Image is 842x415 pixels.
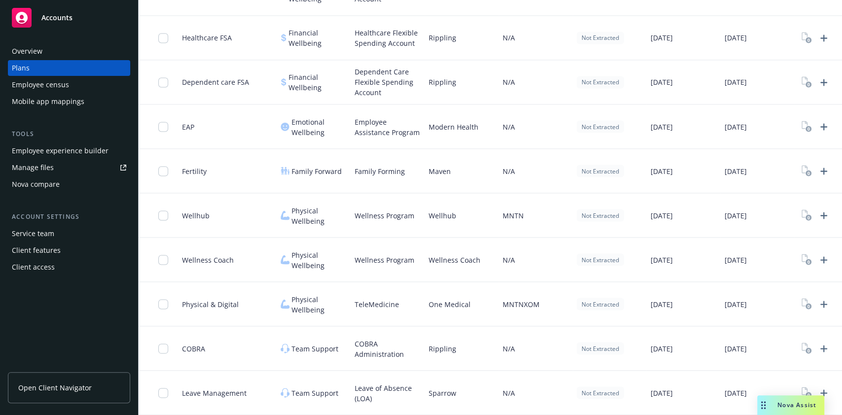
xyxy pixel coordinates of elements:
div: Not Extracted [577,165,624,177]
a: Plans [8,60,130,76]
div: Not Extracted [577,209,624,221]
a: View Plan Documents [799,74,814,90]
span: Wellness Coach [429,254,480,265]
a: Service team [8,226,130,242]
input: Toggle Row Selected [158,388,168,398]
span: Team Support [292,387,338,398]
span: N/A [503,77,515,87]
a: Nova compare [8,176,130,192]
a: Upload Plan Documents [816,74,832,90]
span: [DATE] [725,387,747,398]
div: Account settings [8,212,130,222]
div: Service team [12,226,54,242]
div: Client features [12,242,61,258]
span: Maven [429,166,451,176]
input: Toggle Row Selected [158,166,168,176]
span: [DATE] [651,343,673,353]
div: Tools [8,129,130,139]
input: Toggle Row Selected [158,122,168,132]
span: Fertility [182,166,207,176]
input: Toggle Row Selected [158,77,168,87]
span: N/A [503,254,515,265]
div: Nova compare [12,176,60,192]
span: [DATE] [651,254,673,265]
a: Upload Plan Documents [816,30,832,46]
div: Not Extracted [577,298,624,310]
span: Physical Wellbeing [292,205,347,226]
a: View Plan Documents [799,163,814,179]
span: [DATE] [725,210,747,220]
div: Not Extracted [577,32,624,44]
a: View Plan Documents [799,385,814,401]
div: Overview [12,43,42,59]
a: View Plan Documents [799,30,814,46]
a: Upload Plan Documents [816,385,832,401]
span: Wellness Program [355,254,414,265]
input: Toggle Row Selected [158,210,168,220]
span: [DATE] [725,343,747,353]
span: Modern Health [429,121,478,132]
a: Employee experience builder [8,143,130,159]
a: Upload Plan Documents [816,296,832,312]
input: Toggle Row Selected [158,255,168,265]
span: [DATE] [725,121,747,132]
input: Toggle Row Selected [158,344,168,353]
span: [DATE] [725,254,747,265]
span: N/A [503,387,515,398]
span: [DATE] [725,33,747,43]
div: Not Extracted [577,342,624,354]
a: Upload Plan Documents [816,252,832,268]
span: Financial Wellbeing [289,28,347,48]
a: Accounts [8,4,130,32]
a: Upload Plan Documents [816,163,832,179]
span: One Medical [429,299,471,309]
input: Toggle Row Selected [158,33,168,43]
span: N/A [503,166,515,176]
span: Wellness Program [355,210,414,220]
a: Client features [8,242,130,258]
div: Not Extracted [577,120,624,133]
span: Physical & Digital [182,299,239,309]
span: TeleMedicine [355,299,399,309]
span: [DATE] [651,121,673,132]
div: Not Extracted [577,386,624,399]
span: [DATE] [651,210,673,220]
span: MNTN [503,210,524,220]
div: Manage files [12,160,54,175]
span: Dependent Care Flexible Spending Account [355,67,421,98]
span: [DATE] [651,77,673,87]
span: Leave of Absence (LOA) [355,382,421,403]
span: Healthcare Flexible Spending Account [355,28,421,48]
span: N/A [503,33,515,43]
a: Upload Plan Documents [816,207,832,223]
span: Open Client Navigator [18,382,92,393]
span: [DATE] [651,166,673,176]
span: [DATE] [725,77,747,87]
span: Physical Wellbeing [292,294,347,314]
span: Emotional Wellbeing [292,116,347,137]
a: Mobile app mappings [8,94,130,109]
span: Leave Management [182,387,247,398]
a: Upload Plan Documents [816,119,832,135]
a: Manage files [8,160,130,175]
span: Team Support [292,343,338,353]
span: Wellhub [182,210,210,220]
a: View Plan Documents [799,252,814,268]
span: Family Forward [292,166,342,176]
div: Employee census [12,77,69,93]
a: Upload Plan Documents [816,341,832,356]
span: [DATE] [651,387,673,398]
div: Client access [12,259,55,275]
span: [DATE] [725,166,747,176]
span: N/A [503,343,515,353]
span: Healthcare FSA [182,33,232,43]
span: Dependent care FSA [182,77,249,87]
span: Financial Wellbeing [289,72,347,93]
input: Toggle Row Selected [158,299,168,309]
a: View Plan Documents [799,341,814,356]
span: [DATE] [651,33,673,43]
span: Wellness Coach [182,254,234,265]
button: Nova Assist [757,395,824,415]
span: Sparrow [429,387,456,398]
span: Family Forming [355,166,405,176]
